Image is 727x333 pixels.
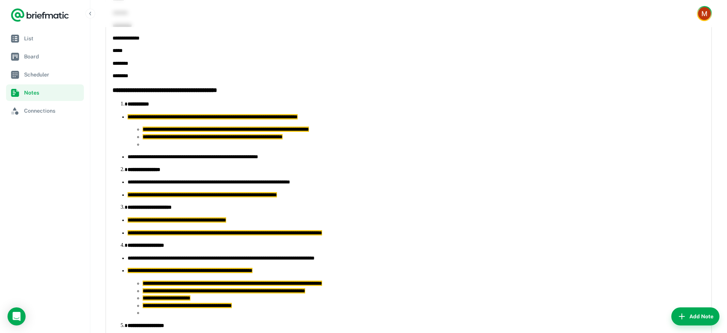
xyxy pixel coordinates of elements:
[6,84,84,101] a: Notes
[671,307,719,325] button: Add Note
[24,89,81,97] span: Notes
[24,70,81,79] span: Scheduler
[6,66,84,83] a: Scheduler
[24,107,81,115] span: Connections
[697,6,712,21] button: Account button
[8,307,26,325] div: Load Chat
[6,102,84,119] a: Connections
[6,48,84,65] a: Board
[24,52,81,61] span: Board
[24,34,81,43] span: List
[698,7,711,20] img: Myranda James
[11,8,69,23] a: Logo
[6,30,84,47] a: List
